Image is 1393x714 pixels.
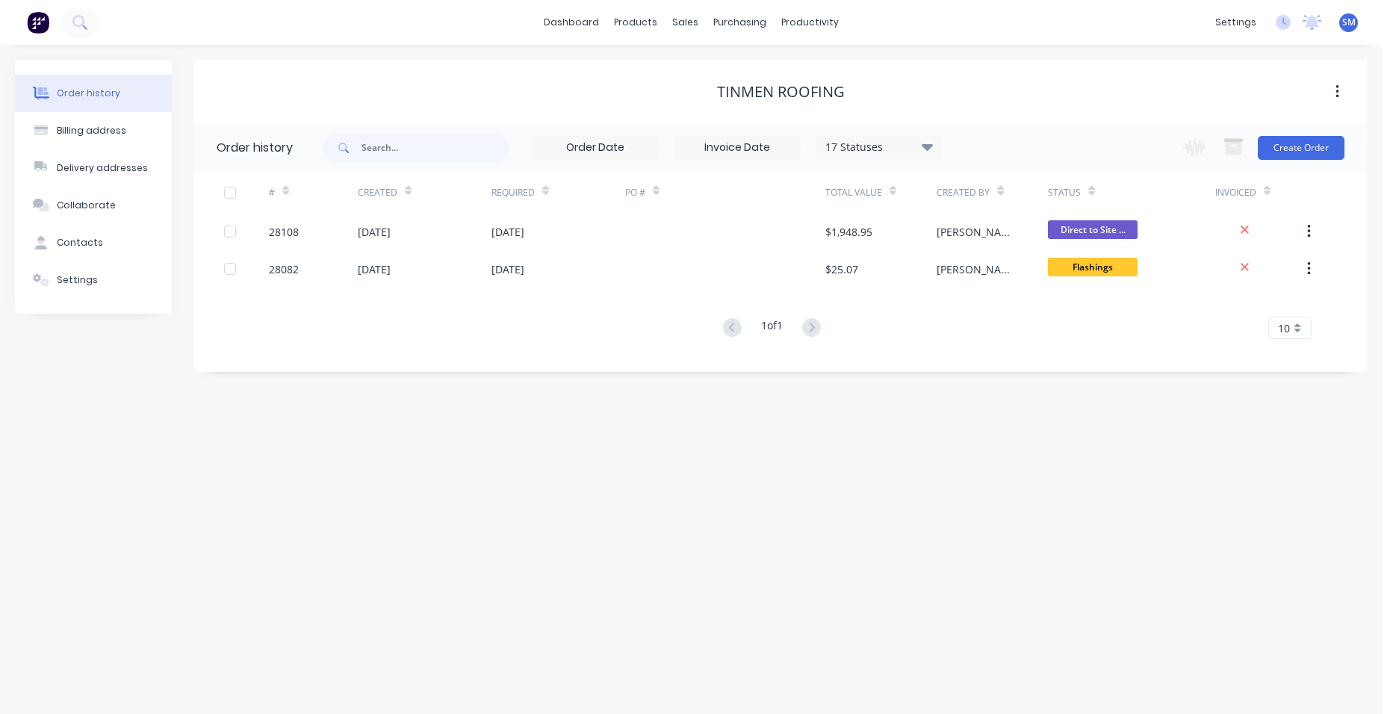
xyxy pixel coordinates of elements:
div: $1,948.95 [825,224,872,240]
div: Settings [57,273,98,287]
div: 17 Statuses [816,139,942,155]
span: Flashings [1048,258,1138,276]
div: Total Value [825,172,937,213]
span: Direct to Site ... [1048,220,1138,239]
div: Delivery addresses [57,161,148,175]
div: sales [665,11,706,34]
div: [DATE] [491,261,524,277]
div: 1 of 1 [761,317,783,339]
div: Created [358,172,491,213]
div: Contacts [57,236,103,249]
div: PO # [625,172,825,213]
div: Billing address [57,124,126,137]
input: Search... [362,133,509,163]
div: [DATE] [358,261,391,277]
div: [DATE] [358,224,391,240]
button: Order history [15,75,172,112]
div: products [606,11,665,34]
div: [PERSON_NAME] [937,261,1018,277]
div: 28082 [269,261,299,277]
div: Total Value [825,186,882,199]
div: Tinmen Roofing [717,83,845,101]
button: Collaborate [15,187,172,224]
div: Required [491,186,535,199]
div: $25.07 [825,261,858,277]
span: SM [1342,16,1356,29]
div: Order history [217,139,293,157]
div: Required [491,172,625,213]
div: Status [1048,172,1215,213]
div: # [269,186,275,199]
div: settings [1208,11,1264,34]
button: Settings [15,261,172,299]
a: dashboard [536,11,606,34]
div: Collaborate [57,199,116,212]
div: Order history [57,87,120,100]
div: Created By [937,172,1048,213]
div: [DATE] [491,224,524,240]
input: Invoice Date [674,137,800,159]
button: Billing address [15,112,172,149]
div: Created [358,186,397,199]
div: PO # [625,186,645,199]
div: purchasing [706,11,774,34]
span: 10 [1278,320,1290,336]
div: # [269,172,358,213]
div: [PERSON_NAME] [937,224,1018,240]
div: productivity [774,11,846,34]
button: Contacts [15,224,172,261]
div: Status [1048,186,1081,199]
button: Delivery addresses [15,149,172,187]
div: Invoiced [1215,172,1304,213]
div: Created By [937,186,990,199]
img: Factory [27,11,49,34]
input: Order Date [533,137,658,159]
button: Create Order [1258,136,1344,160]
div: 28108 [269,224,299,240]
div: Invoiced [1215,186,1256,199]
